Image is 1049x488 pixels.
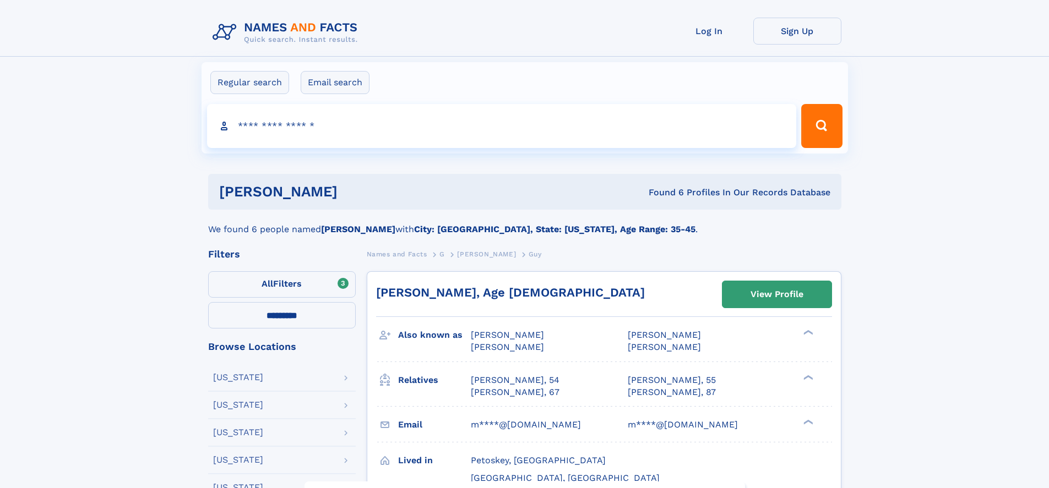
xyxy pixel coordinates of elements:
[398,326,471,344] h3: Also known as
[753,18,841,45] a: Sign Up
[207,104,797,148] input: search input
[665,18,753,45] a: Log In
[801,374,814,381] div: ❯
[398,415,471,434] h3: Email
[801,329,814,336] div: ❯
[367,247,427,261] a: Names and Facts
[439,247,445,261] a: G
[213,428,263,437] div: [US_STATE]
[457,250,516,258] span: [PERSON_NAME]
[529,250,542,258] span: Guy
[414,224,695,234] b: City: [GEOGRAPHIC_DATA], State: [US_STATE], Age Range: 35-45
[471,330,544,340] span: [PERSON_NAME]
[628,374,716,386] a: [PERSON_NAME], 55
[471,386,559,398] a: [PERSON_NAME], 67
[628,386,716,398] a: [PERSON_NAME], 87
[219,185,493,199] h1: [PERSON_NAME]
[208,342,356,352] div: Browse Locations
[213,456,263,464] div: [US_STATE]
[751,282,803,307] div: View Profile
[457,247,516,261] a: [PERSON_NAME]
[213,373,263,382] div: [US_STATE]
[493,187,830,199] div: Found 6 Profiles In Our Records Database
[208,210,841,236] div: We found 6 people named with .
[376,286,645,299] a: [PERSON_NAME], Age [DEMOGRAPHIC_DATA]
[471,473,660,483] span: [GEOGRAPHIC_DATA], [GEOGRAPHIC_DATA]
[208,18,367,47] img: Logo Names and Facts
[471,374,559,386] a: [PERSON_NAME], 54
[801,418,814,425] div: ❯
[213,401,263,409] div: [US_STATE]
[301,71,369,94] label: Email search
[628,342,701,352] span: [PERSON_NAME]
[321,224,395,234] b: [PERSON_NAME]
[722,281,831,308] a: View Profile
[210,71,289,94] label: Regular search
[801,104,842,148] button: Search Button
[208,271,356,298] label: Filters
[398,371,471,390] h3: Relatives
[628,330,701,340] span: [PERSON_NAME]
[398,451,471,470] h3: Lived in
[208,249,356,259] div: Filters
[262,278,273,289] span: All
[471,342,544,352] span: [PERSON_NAME]
[439,250,445,258] span: G
[471,455,606,465] span: Petoskey, [GEOGRAPHIC_DATA]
